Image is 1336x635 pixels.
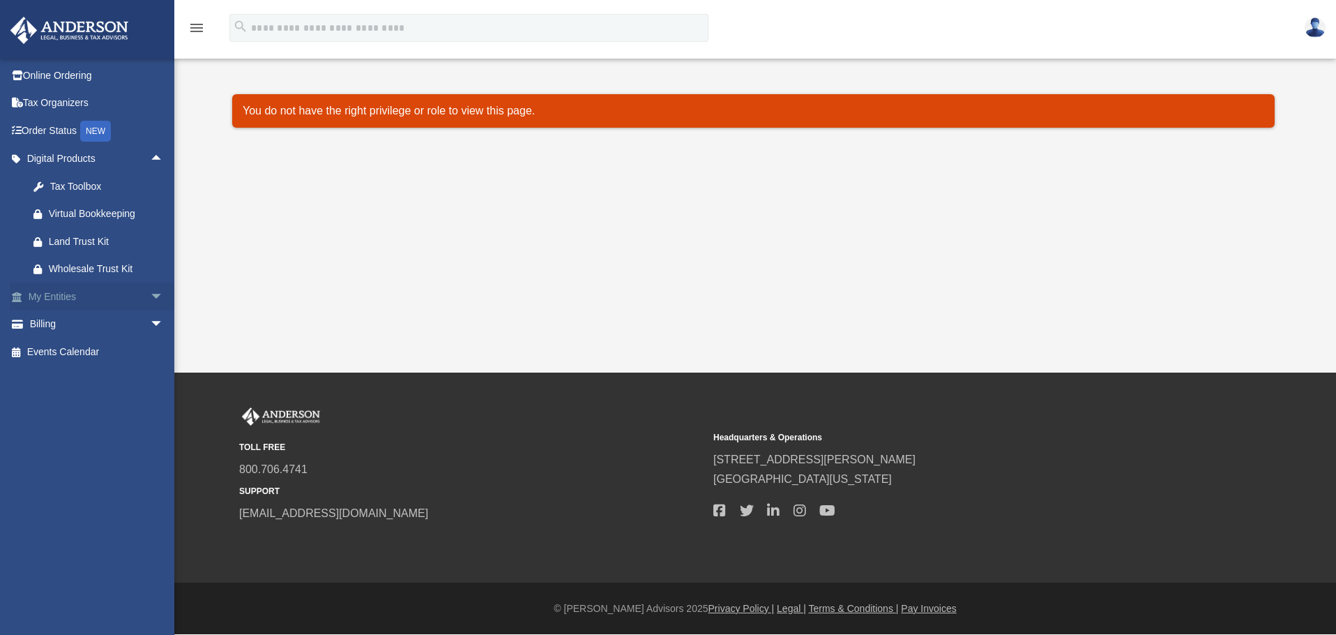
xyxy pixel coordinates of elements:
[10,283,185,311] a: My Entitiesarrow_drop_down
[49,260,167,278] div: Wholesale Trust Kit
[713,473,892,485] a: [GEOGRAPHIC_DATA][US_STATE]
[777,603,806,614] a: Legal |
[6,17,132,44] img: Anderson Advisors Platinum Portal
[150,283,178,311] span: arrow_drop_down
[150,145,178,174] span: arrow_drop_up
[233,19,248,34] i: search
[10,145,185,173] a: Digital Productsarrow_drop_up
[150,311,178,339] span: arrow_drop_down
[1305,17,1326,38] img: User Pic
[239,463,308,475] a: 800.706.4741
[10,61,185,89] a: Online Ordering
[713,454,916,465] a: [STREET_ADDRESS][PERSON_NAME]
[901,603,956,614] a: Pay Invoices
[10,311,185,338] a: Billingarrow_drop_down
[80,121,111,142] div: NEW
[239,507,428,519] a: [EMAIL_ADDRESS][DOMAIN_NAME]
[20,227,185,255] a: Land Trust Kit
[713,431,1178,445] small: Headquarters & Operations
[188,20,205,36] i: menu
[809,603,899,614] a: Terms & Conditions |
[188,24,205,36] a: menu
[49,205,167,223] div: Virtual Bookkeeping
[239,408,323,426] img: Anderson Advisors Platinum Portal
[708,603,775,614] a: Privacy Policy |
[49,233,167,251] div: Land Trust Kit
[239,440,704,455] small: TOLL FREE
[10,89,185,117] a: Tax Organizers
[243,101,1264,121] p: You do not have the right privilege or role to view this page.
[174,600,1336,618] div: © [PERSON_NAME] Advisors 2025
[49,178,167,195] div: Tax Toolbox
[10,338,185,366] a: Events Calendar
[10,117,185,145] a: Order StatusNEW
[239,484,704,499] small: SUPPORT
[20,200,185,228] a: Virtual Bookkeeping
[20,255,185,283] a: Wholesale Trust Kit
[20,172,185,200] a: Tax Toolbox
